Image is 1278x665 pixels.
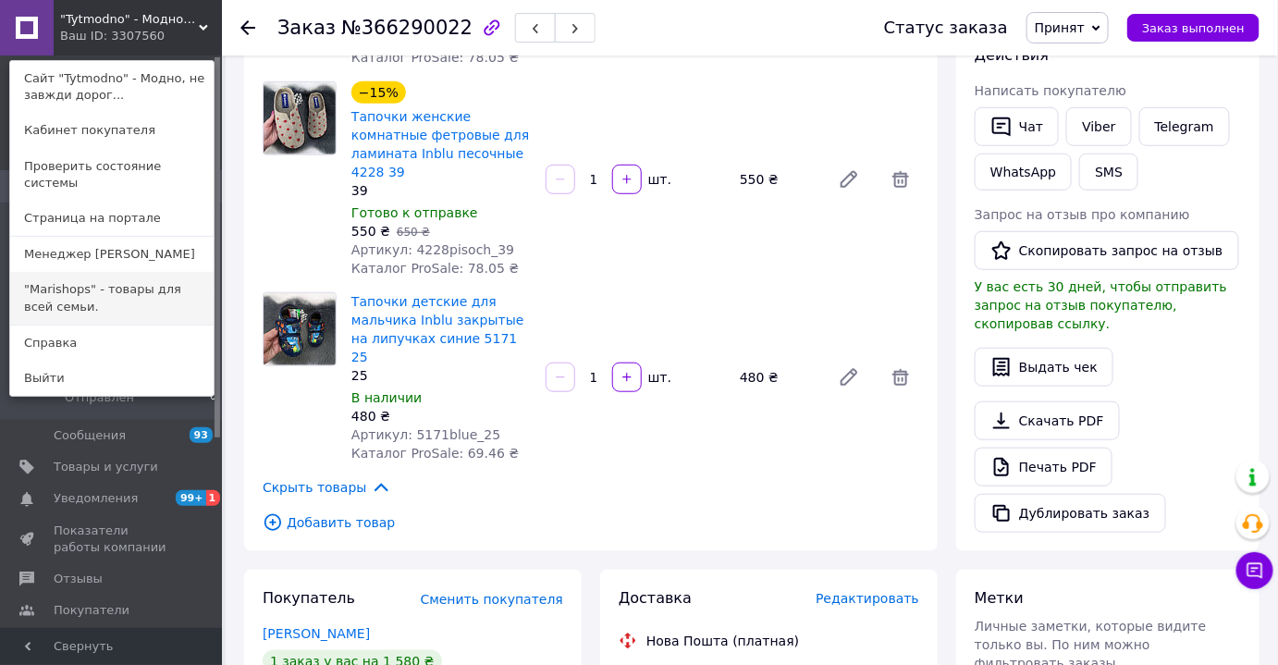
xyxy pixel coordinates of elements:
[351,205,478,220] span: Готово к отправке
[60,11,199,28] span: "Tytmodno" - Модно, не завжди дорого!
[351,109,529,179] a: Тапочки женские комнатные фетровые для ламината Inblu песочные 4228 39
[351,81,406,104] div: −15%
[54,459,158,475] span: Товары и услуги
[975,348,1113,387] button: Выдать чек
[975,231,1239,270] button: Скопировать запрос на отзыв
[190,427,213,443] span: 93
[65,389,134,406] span: Отправлен
[1142,21,1245,35] span: Заказ выполнен
[975,83,1126,98] span: Написать покупателю
[263,477,391,498] span: Скрыть товары
[816,591,919,606] span: Редактировать
[60,28,138,44] div: Ваш ID: 3307560
[975,589,1024,607] span: Метки
[421,592,563,607] span: Сменить покупателя
[351,390,422,405] span: В наличии
[1139,107,1230,146] a: Telegram
[263,589,355,607] span: Покупатель
[54,523,171,556] span: Показатели работы компании
[277,17,336,39] span: Заказ
[732,166,823,192] div: 550 ₴
[830,161,867,198] a: Редактировать
[10,149,214,201] a: Проверить состояние системы
[884,18,1008,37] div: Статус заказа
[10,237,214,272] a: Менеджер [PERSON_NAME]
[54,490,138,507] span: Уведомления
[264,82,336,154] img: Тапочки женские комнатные фетровые для ламината Inblu песочные 4228 39
[975,154,1072,191] a: WhatsApp
[351,224,390,239] span: 550 ₴
[1079,154,1138,191] button: SMS
[351,242,514,257] span: Артикул: 4228pisoch_39
[10,361,214,396] a: Выйти
[240,18,255,37] div: Вернуться назад
[54,602,129,619] span: Покупатели
[644,170,673,189] div: шт.
[351,446,519,461] span: Каталог ProSale: 69.46 ₴
[10,272,214,324] a: "Marishops" - товары для всей семьи.
[397,226,430,239] span: 650 ₴
[264,293,336,365] img: Тапочки детские для мальчика Inblu закрытые на липучках синие 5171 25
[975,279,1227,331] span: У вас есть 30 дней, чтобы отправить запрос на отзыв покупателю, скопировав ссылку.
[975,107,1059,146] button: Чат
[975,494,1166,533] button: Дублировать заказ
[10,61,214,113] a: Сайт "Tytmodno" - Модно, не завжди дорог...
[975,207,1190,222] span: Запрос на отзыв про компанию
[351,294,524,364] a: Тапочки детские для мальчика Inblu закрытые на липучках синие 5171 25
[351,366,531,385] div: 25
[341,17,473,39] span: №366290022
[619,589,692,607] span: Доставка
[263,512,919,533] span: Добавить товар
[1236,552,1273,589] button: Чат с покупателем
[351,427,500,442] span: Артикул: 5171blue_25
[54,571,103,587] span: Отзывы
[830,359,867,396] a: Редактировать
[351,261,519,276] span: Каталог ProSale: 78.05 ₴
[10,113,214,148] a: Кабинет покупателя
[10,201,214,236] a: Страница на портале
[54,427,126,444] span: Сообщения
[10,326,214,361] a: Справка
[351,181,531,200] div: 39
[975,448,1112,486] a: Печать PDF
[263,626,370,641] a: [PERSON_NAME]
[642,632,804,650] div: Нова Пошта (платная)
[1066,107,1131,146] a: Viber
[176,490,206,506] span: 99+
[1127,14,1260,42] button: Заказ выполнен
[351,407,531,425] div: 480 ₴
[210,389,216,406] span: 0
[882,359,919,396] span: Удалить
[1035,20,1085,35] span: Принят
[975,401,1120,440] a: Скачать PDF
[975,46,1049,64] span: Действия
[206,490,221,506] span: 1
[644,368,673,387] div: шт.
[882,161,919,198] span: Удалить
[351,50,519,65] span: Каталог ProSale: 78.05 ₴
[732,364,823,390] div: 480 ₴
